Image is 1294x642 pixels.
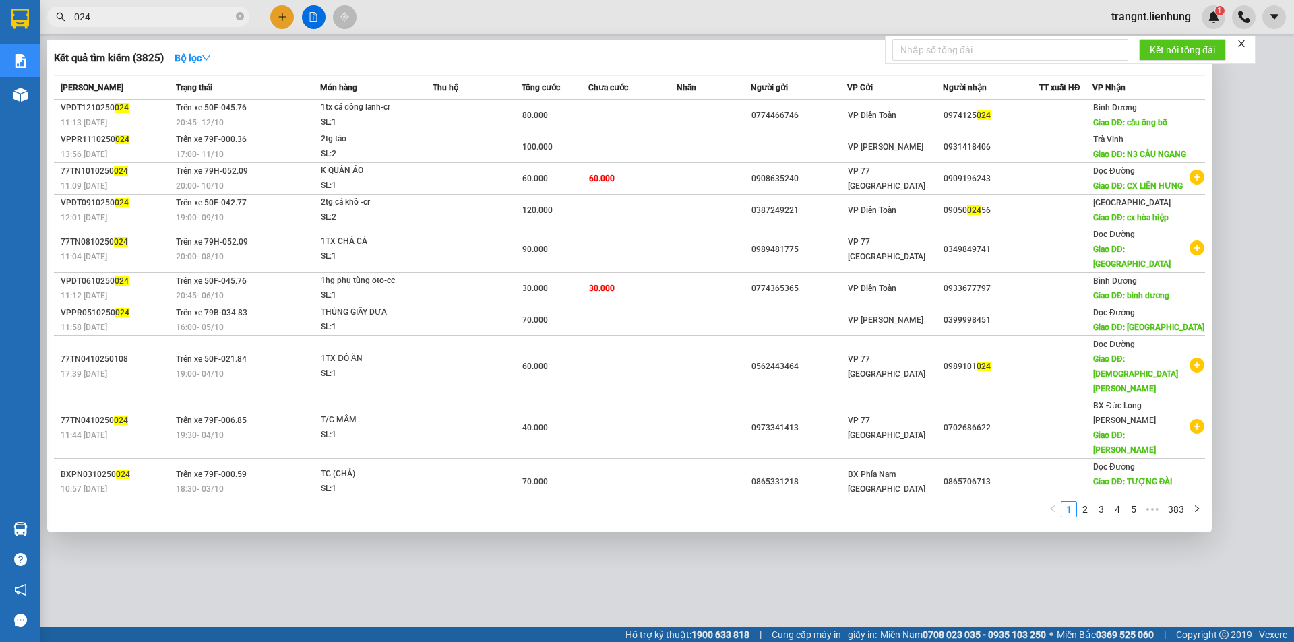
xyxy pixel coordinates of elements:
[114,416,128,425] span: 024
[1093,340,1135,349] span: Dọc Đường
[522,245,548,254] span: 90.000
[14,553,27,566] span: question-circle
[11,9,29,29] img: logo-vxr
[1093,276,1137,286] span: Bình Dương
[1049,505,1057,513] span: left
[522,142,553,152] span: 100.000
[115,276,129,286] span: 024
[1139,39,1226,61] button: Kết nối tổng đài
[14,614,27,627] span: message
[1093,166,1135,176] span: Dọc Đường
[13,54,28,68] img: solution-icon
[321,234,422,249] div: 1TX CHẢ CÁ
[115,135,129,144] span: 024
[944,282,1039,296] div: 0933677797
[1093,245,1171,269] span: Giao DĐ: [GEOGRAPHIC_DATA]
[321,366,422,381] div: SL: 1
[892,39,1128,61] input: Nhập số tổng đài
[677,83,696,92] span: Nhãn
[944,243,1039,257] div: 0349849741
[589,174,615,183] span: 60.000
[321,249,422,264] div: SL: 1
[115,198,129,207] span: 024
[522,362,548,371] span: 60.000
[176,252,224,261] span: 20:00 - 08/10
[1093,135,1123,144] span: Trà Vinh
[321,132,422,147] div: 2tg táo
[61,118,107,127] span: 11:13 [DATE]
[751,360,846,374] div: 0562443464
[1093,462,1135,472] span: Dọc Đường
[176,430,224,440] span: 19:30 - 04/10
[61,181,107,191] span: 11:09 [DATE]
[1093,198,1171,207] span: [GEOGRAPHIC_DATA]
[61,323,107,332] span: 11:58 [DATE]
[1078,502,1092,517] a: 2
[115,308,129,317] span: 024
[1193,505,1201,513] span: right
[320,83,357,92] span: Món hàng
[1163,501,1189,517] li: 383
[1093,308,1135,317] span: Dọc Đường
[176,135,247,144] span: Trên xe 79F-000.36
[848,284,896,293] span: VP Diên Toàn
[751,282,846,296] div: 0774365365
[967,205,981,215] span: 024
[1190,240,1204,255] span: plus-circle
[1093,323,1204,332] span: Giao DĐ: [GEOGRAPHIC_DATA]
[56,12,65,22] span: search
[944,421,1039,435] div: 0702686622
[522,110,548,120] span: 80.000
[848,110,896,120] span: VP Diên Toàn
[61,150,107,159] span: 13:56 [DATE]
[522,284,548,293] span: 30.000
[1093,401,1156,425] span: BX Đức Long [PERSON_NAME]
[588,83,628,92] span: Chưa cước
[1150,42,1215,57] span: Kết nối tổng đài
[54,51,164,65] h3: Kết quả tìm kiếm ( 3825 )
[176,213,224,222] span: 19:00 - 09/10
[116,470,130,479] span: 024
[751,475,846,489] div: 0865331218
[61,196,172,210] div: VPDT0910250
[751,203,846,218] div: 0387249221
[1061,501,1077,517] li: 1
[115,103,129,113] span: 024
[175,53,211,63] strong: Bộ lọc
[1189,501,1205,517] button: right
[848,315,923,325] span: VP [PERSON_NAME]
[1045,501,1061,517] li: Previous Page
[321,164,422,179] div: K QUẦN ÁO
[61,291,107,300] span: 11:12 [DATE]
[1093,354,1178,393] span: Giao DĐ: [DEMOGRAPHIC_DATA] [PERSON_NAME]
[1190,170,1204,185] span: plus-circle
[176,470,247,479] span: Trên xe 79F-000.59
[522,315,548,325] span: 70.000
[1142,501,1163,517] span: •••
[321,428,422,443] div: SL: 1
[176,118,224,127] span: 20:45 - 12/10
[848,416,925,440] span: VP 77 [GEOGRAPHIC_DATA]
[1189,501,1205,517] li: Next Page
[61,83,123,92] span: [PERSON_NAME]
[1093,150,1186,159] span: Giao DĐ: N3 CẦU NGANG
[751,421,846,435] div: 0973341413
[522,423,548,432] span: 40.000
[176,308,247,317] span: Trên xe 79B-034.83
[321,147,422,162] div: SL: 2
[1190,419,1204,434] span: plus-circle
[61,414,172,428] div: 77TN0410250
[61,369,107,379] span: 17:39 [DATE]
[321,210,422,225] div: SL: 2
[14,583,27,596] span: notification
[944,172,1039,186] div: 0909196243
[1093,213,1169,222] span: Giao DĐ: cx hòa hiệp
[522,477,548,486] span: 70.000
[1061,502,1076,517] a: 1
[321,352,422,366] div: 1TX ĐỒ ĂN
[164,47,222,69] button: Bộ lọcdown
[1045,501,1061,517] button: left
[176,276,247,286] span: Trên xe 50F-045.76
[176,181,224,191] span: 20:00 - 10/10
[321,305,422,320] div: THÙNG GIẤY DƯA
